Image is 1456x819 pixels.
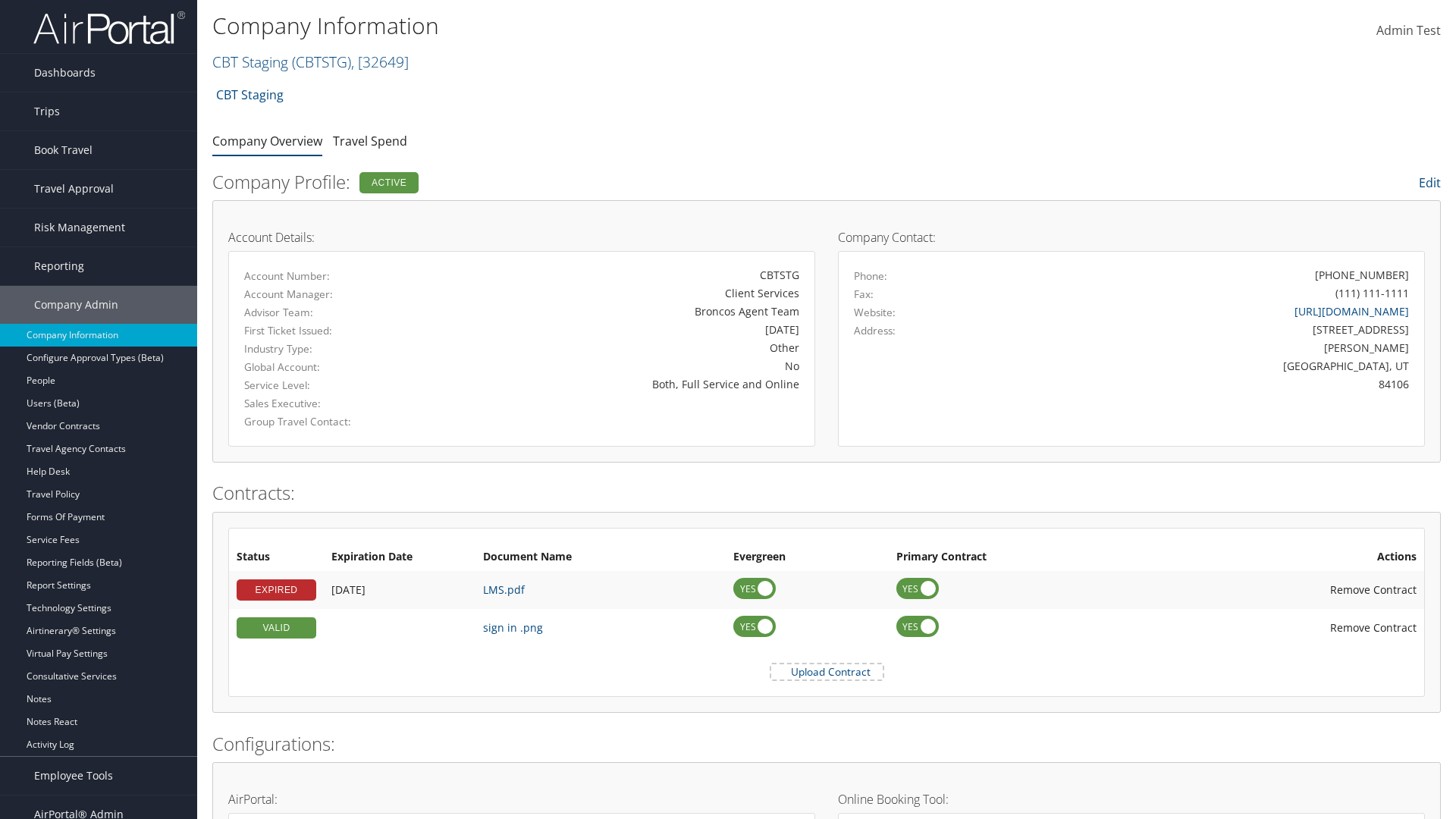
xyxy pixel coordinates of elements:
a: CBT Staging [216,80,284,110]
a: Admin Test [1376,8,1441,55]
div: Other [437,340,799,356]
label: Upload Contract [771,664,883,679]
a: Travel Spend [333,133,407,149]
a: Company Overview [212,133,322,149]
div: [STREET_ADDRESS] [999,322,1410,337]
a: Edit [1419,174,1441,191]
span: Remove Contract [1330,582,1417,597]
i: Remove Contract [1315,575,1330,604]
span: Admin Test [1376,22,1441,39]
h4: Company Contact: [838,231,1425,243]
span: [DATE] [331,582,366,597]
div: [DATE] [437,322,799,337]
label: Group Travel Contact: [244,414,414,429]
div: [PHONE_NUMBER] [1315,267,1409,283]
h1: Company Information [212,10,1031,42]
i: Remove Contract [1315,613,1330,642]
h2: Company Profile: [212,169,1024,195]
div: (111) 111-1111 [1335,285,1409,301]
div: [GEOGRAPHIC_DATA], UT [999,358,1410,374]
label: Address: [854,323,896,338]
th: Expiration Date [324,544,475,571]
h4: Online Booking Tool: [838,793,1425,805]
label: Account Manager: [244,287,414,302]
label: Advisor Team: [244,305,414,320]
div: Add/Edit Date [331,583,468,597]
label: First Ticket Issued: [244,323,414,338]
div: Client Services [437,285,799,301]
div: [PERSON_NAME] [999,340,1410,356]
div: CBTSTG [437,267,799,283]
h4: AirPortal: [228,793,815,805]
span: Dashboards [34,54,96,92]
a: sign in .png [483,620,543,635]
h2: Contracts: [212,480,1441,506]
div: 84106 [999,376,1410,392]
a: [URL][DOMAIN_NAME] [1294,304,1409,318]
h2: Configurations: [212,731,1441,757]
span: Remove Contract [1330,620,1417,635]
th: Status [229,544,324,571]
a: LMS.pdf [483,582,525,597]
th: Evergreen [726,544,889,571]
label: Service Level: [244,378,414,393]
label: Account Number: [244,268,414,284]
label: Sales Executive: [244,396,414,411]
span: Travel Approval [34,170,114,208]
span: , [ 32649 ] [351,52,409,72]
div: Broncos Agent Team [437,303,799,319]
label: Fax: [854,287,874,302]
div: EXPIRED [237,579,316,601]
span: Employee Tools [34,757,113,795]
label: Phone: [854,268,887,284]
th: Primary Contract [889,544,1143,571]
div: VALID [237,617,316,639]
th: Actions [1143,544,1424,571]
div: Both, Full Service and Online [437,376,799,392]
span: Book Travel [34,131,93,169]
span: Company Admin [34,286,118,324]
th: Document Name [475,544,726,571]
div: Add/Edit Date [331,621,468,635]
span: Reporting [34,247,84,285]
img: airportal-logo.png [33,10,185,45]
h4: Account Details: [228,231,815,243]
span: Trips [34,93,60,130]
a: CBT Staging [212,52,409,72]
span: Risk Management [34,209,125,246]
label: Website: [854,305,896,320]
span: ( CBTSTG ) [292,52,351,72]
div: No [437,358,799,374]
label: Global Account: [244,359,414,375]
div: Active [359,172,419,193]
label: Industry Type: [244,341,414,356]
